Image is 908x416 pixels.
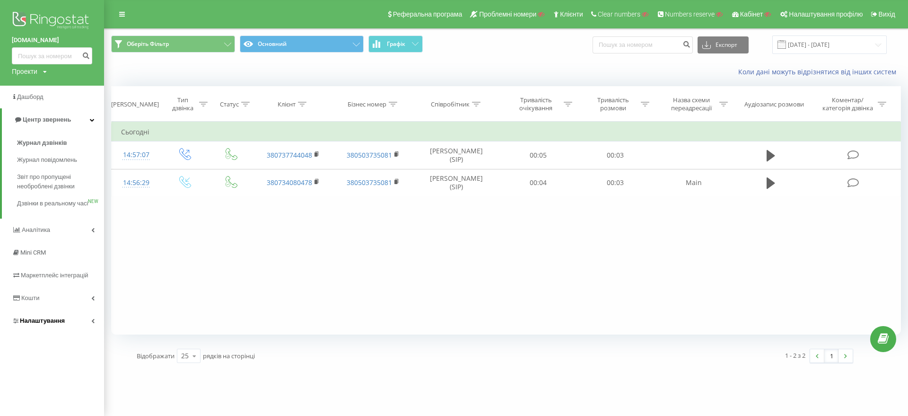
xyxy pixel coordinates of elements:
button: Графік [368,35,423,53]
td: [PERSON_NAME] (SIP) [413,169,499,196]
img: Ringostat logo [12,9,92,33]
span: Налаштування [20,317,65,324]
span: Графік [387,41,405,47]
a: 380503735081 [347,178,392,187]
a: 380737744048 [267,150,312,159]
span: Маркетплейс інтеграцій [21,272,88,279]
input: Пошук за номером [12,47,92,64]
div: 25 [181,351,189,361]
div: Клієнт [278,100,296,108]
a: [DOMAIN_NAME] [12,35,92,45]
td: [PERSON_NAME] (SIP) [413,142,499,169]
button: Оберіть Фільтр [111,35,235,53]
span: Налаштування профілю [789,10,863,18]
div: [PERSON_NAME] [111,100,159,108]
div: 1 - 2 з 2 [785,351,805,360]
div: Бізнес номер [348,100,386,108]
span: Кошти [21,294,39,301]
td: Сьогодні [112,123,901,142]
span: Аналiтика [22,226,50,233]
div: Аудіозапис розмови [744,100,804,108]
span: рядків на сторінці [203,352,255,360]
span: Реферальна програма [393,10,463,18]
span: Mini CRM [20,249,46,256]
span: Клієнти [560,10,583,18]
span: Звіт про пропущені необроблені дзвінки [17,172,99,191]
a: Дзвінки в реальному часіNEW [17,195,104,212]
div: Статус [220,100,239,108]
a: Журнал дзвінків [17,134,104,151]
a: 380734080478 [267,178,312,187]
span: Кабінет [740,10,763,18]
span: Вихід [879,10,895,18]
div: Співробітник [431,100,470,108]
a: Журнал повідомлень [17,151,104,168]
td: Main [654,169,734,196]
div: Тривалість очікування [511,96,561,112]
span: Numbers reserve [665,10,715,18]
input: Пошук за номером [593,36,693,53]
div: 14:57:07 [121,146,151,164]
td: 00:03 [577,142,654,169]
span: Відображати [137,352,175,360]
a: 1 [824,349,838,363]
td: 00:03 [577,169,654,196]
div: Тривалість розмови [588,96,638,112]
div: Тип дзвінка [169,96,197,112]
a: Коли дані можуть відрізнятися вiд інших систем [738,67,901,76]
span: Дашборд [17,93,44,100]
span: Проблемні номери [479,10,536,18]
div: Проекти [12,67,37,76]
td: 00:05 [500,142,577,169]
div: 14:56:29 [121,174,151,192]
span: Оберіть Фільтр [127,40,169,48]
a: 380503735081 [347,150,392,159]
span: Clear numbers [598,10,640,18]
a: Центр звернень [2,108,104,131]
div: Назва схеми переадресації [666,96,717,112]
span: Журнал повідомлень [17,155,77,165]
span: Журнал дзвінків [17,138,67,148]
span: Дзвінки в реальному часі [17,199,88,208]
div: Коментар/категорія дзвінка [820,96,875,112]
button: Експорт [698,36,749,53]
button: Основний [240,35,364,53]
td: 00:04 [500,169,577,196]
a: Звіт про пропущені необроблені дзвінки [17,168,104,195]
span: Центр звернень [23,116,71,123]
